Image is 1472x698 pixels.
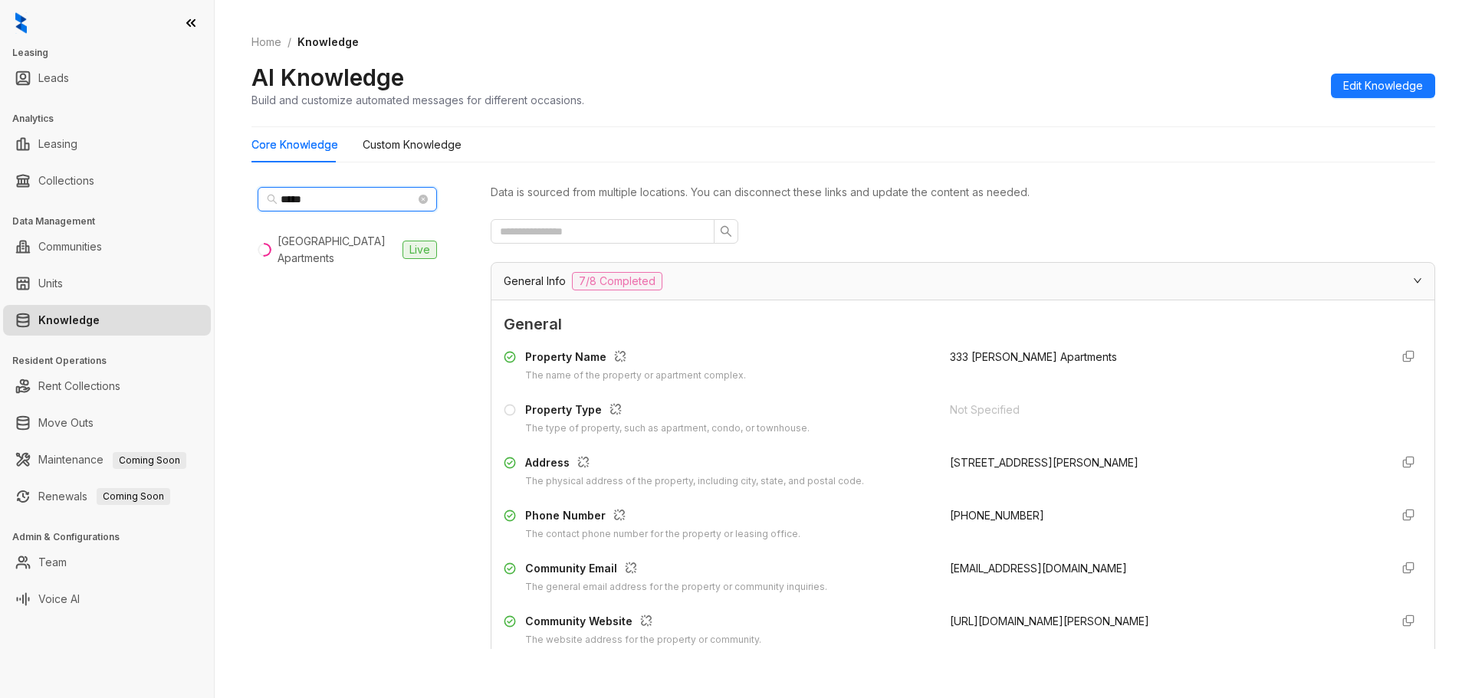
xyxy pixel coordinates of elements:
[12,46,214,60] h3: Leasing
[525,633,761,647] div: The website address for the property or community.
[525,349,746,369] div: Property Name
[38,63,69,93] a: Leads
[525,507,800,527] div: Phone Number
[248,34,284,51] a: Home
[3,268,211,299] li: Units
[402,241,437,259] span: Live
[3,584,211,614] li: Voice AI
[525,474,864,489] div: The physical address of the property, including city, state, and postal code.
[3,129,211,159] li: Leasing
[3,165,211,196] li: Collections
[3,371,211,401] li: Rent Collections
[38,584,80,614] a: Voice AI
[1343,77,1423,94] span: Edit Knowledge
[251,92,584,108] div: Build and customize automated messages for different occasions.
[38,481,170,512] a: RenewalsComing Soon
[251,63,404,92] h2: AI Knowledge
[1413,276,1422,285] span: expanded
[38,129,77,159] a: Leasing
[491,184,1435,201] div: Data is sourced from multiple locations. You can disconnect these links and update the content as...
[504,313,1422,336] span: General
[950,454,1378,471] div: [STREET_ADDRESS][PERSON_NAME]
[12,530,214,544] h3: Admin & Configurations
[15,12,27,34] img: logo
[950,562,1127,575] span: [EMAIL_ADDRESS][DOMAIN_NAME]
[113,452,186,469] span: Coming Soon
[525,421,810,436] div: The type of property, such as apartment, condo, or townhouse.
[287,34,291,51] li: /
[504,273,566,290] span: General Info
[38,231,102,262] a: Communities
[3,481,211,512] li: Renewals
[525,560,827,580] div: Community Email
[720,225,732,238] span: search
[97,488,170,505] span: Coming Soon
[950,401,1378,418] div: Not Specified
[38,305,100,336] a: Knowledge
[3,63,211,93] li: Leads
[491,263,1434,300] div: General Info7/8 Completed
[297,35,359,48] span: Knowledge
[525,613,761,633] div: Community Website
[363,136,462,153] div: Custom Knowledge
[525,369,746,383] div: The name of the property or apartment complex.
[38,165,94,196] a: Collections
[278,233,396,267] div: [GEOGRAPHIC_DATA] Apartments
[572,272,662,290] span: 7/8 Completed
[38,547,67,578] a: Team
[950,509,1044,522] span: [PHONE_NUMBER]
[525,527,800,542] div: The contact phone number for the property or leasing office.
[3,408,211,438] li: Move Outs
[419,195,428,204] span: close-circle
[3,547,211,578] li: Team
[251,136,338,153] div: Core Knowledge
[525,580,827,595] div: The general email address for the property or community inquiries.
[38,408,94,438] a: Move Outs
[1331,74,1435,98] button: Edit Knowledge
[38,268,63,299] a: Units
[3,305,211,336] li: Knowledge
[12,215,214,228] h3: Data Management
[38,371,120,401] a: Rent Collections
[12,354,214,368] h3: Resident Operations
[12,112,214,126] h3: Analytics
[950,350,1117,363] span: 333 [PERSON_NAME] Apartments
[525,401,810,421] div: Property Type
[950,614,1149,628] span: [URL][DOMAIN_NAME][PERSON_NAME]
[3,444,211,475] li: Maintenance
[3,231,211,262] li: Communities
[267,194,278,205] span: search
[525,454,864,474] div: Address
